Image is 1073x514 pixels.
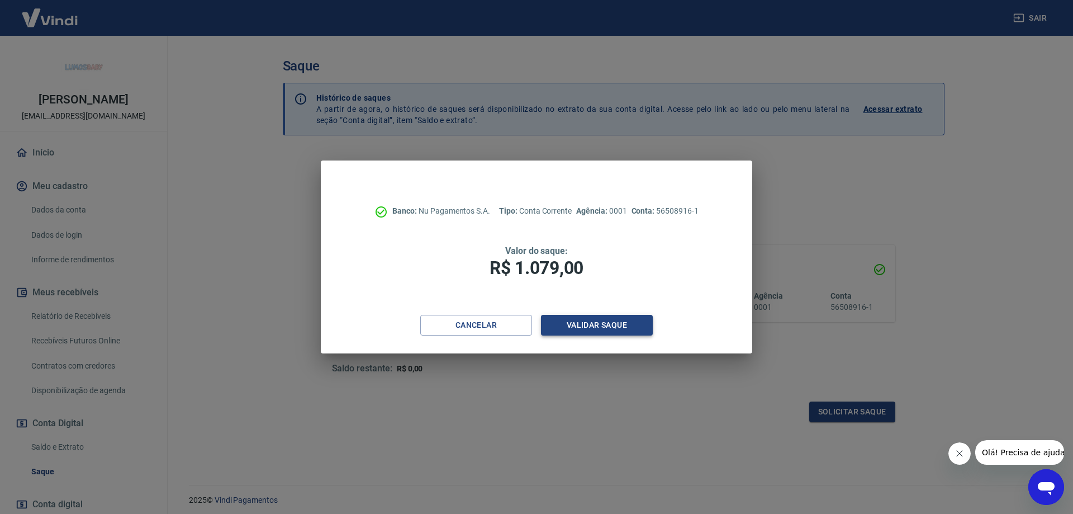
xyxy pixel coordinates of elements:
[505,246,568,256] span: Valor do saque:
[948,442,971,465] iframe: Fechar mensagem
[1028,469,1064,505] iframe: Botão para abrir a janela de mensagens
[499,206,519,215] span: Tipo:
[499,205,572,217] p: Conta Corrente
[541,315,653,336] button: Validar saque
[7,8,94,17] span: Olá! Precisa de ajuda?
[392,206,419,215] span: Banco:
[975,440,1064,465] iframe: Mensagem da empresa
[420,315,532,336] button: Cancelar
[392,205,490,217] p: Nu Pagamentos S.A.
[632,206,657,215] span: Conta:
[490,257,583,279] span: R$ 1.079,00
[632,205,699,217] p: 56508916-1
[576,206,609,215] span: Agência:
[576,205,626,217] p: 0001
